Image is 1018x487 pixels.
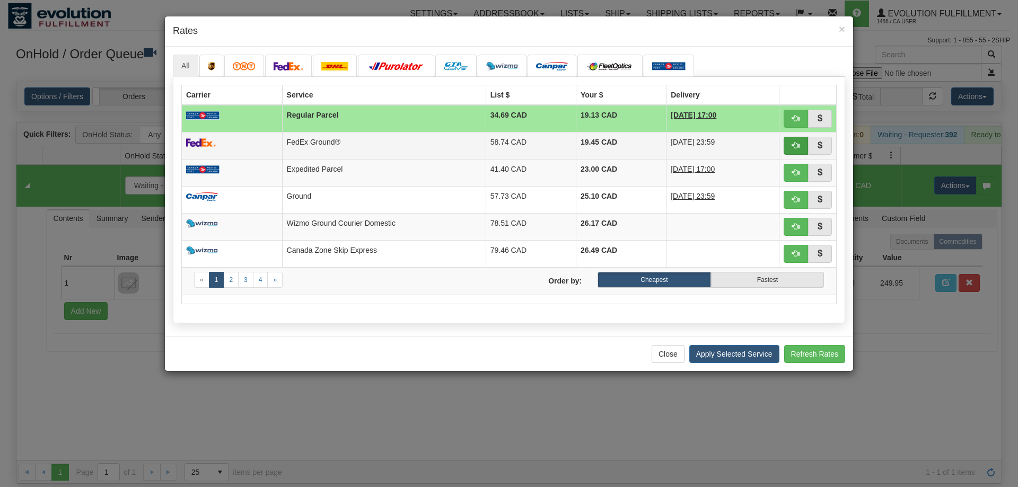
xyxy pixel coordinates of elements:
[486,240,576,267] td: 79.46 CAD
[486,132,576,159] td: 58.74 CAD
[321,62,348,70] img: dhl.png
[671,165,715,173] span: [DATE] 17:00
[586,62,634,70] img: CarrierLogo_10182.png
[576,85,666,105] th: Your $
[576,213,666,240] td: 26.17 CAD
[486,62,518,70] img: wizmo.png
[486,213,576,240] td: 78.51 CAD
[576,132,666,159] td: 19.45 CAD
[282,85,486,105] th: Service
[711,272,824,288] label: Fastest
[486,85,576,105] th: List $
[208,62,215,70] img: ups.png
[186,246,218,255] img: wizmo.png
[186,165,220,174] img: Canada_post.png
[238,272,253,288] a: 3
[671,192,715,200] span: [DATE] 23:59
[839,23,845,34] button: Close
[273,276,277,284] span: »
[666,105,779,132] td: 8 Days
[598,272,710,288] label: Cheapest
[666,85,779,105] th: Delivery
[689,345,779,363] button: Apply Selected Service
[444,62,468,70] img: CarrierLogo_10191.png
[173,24,845,38] h4: Rates
[652,345,684,363] button: Close
[233,62,256,70] img: tnt.png
[666,159,779,186] td: 5 Days
[186,138,216,147] img: FedEx.png
[173,55,198,77] a: All
[536,62,568,70] img: campar.png
[209,272,224,288] a: 1
[576,186,666,213] td: 25.10 CAD
[486,159,576,186] td: 41.40 CAD
[282,240,486,267] td: Canada Zone Skip Express
[282,213,486,240] td: Wizmo Ground Courier Domestic
[486,105,576,132] td: 34.69 CAD
[671,138,715,146] span: [DATE] 23:59
[253,272,268,288] a: 4
[186,111,220,120] img: Canada_post.png
[200,276,204,284] span: «
[839,23,845,35] span: ×
[509,272,590,286] label: Order by:
[576,159,666,186] td: 23.00 CAD
[274,62,303,70] img: FedEx.png
[182,85,283,105] th: Carrier
[223,272,239,288] a: 2
[784,345,845,363] button: Refresh Rates
[576,105,666,132] td: 19.13 CAD
[366,62,426,70] img: purolator.png
[186,192,218,201] img: campar.png
[186,219,218,228] img: wizmo.png
[486,186,576,213] td: 57.73 CAD
[652,62,686,70] img: Canada_post.png
[671,111,716,119] span: [DATE] 17:00
[282,105,486,132] td: Regular Parcel
[194,272,209,288] a: Previous
[267,272,283,288] a: Next
[282,132,486,159] td: FedEx Ground®
[282,186,486,213] td: Ground
[282,159,486,186] td: Expedited Parcel
[666,186,779,213] td: 5 Days
[576,240,666,267] td: 26.49 CAD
